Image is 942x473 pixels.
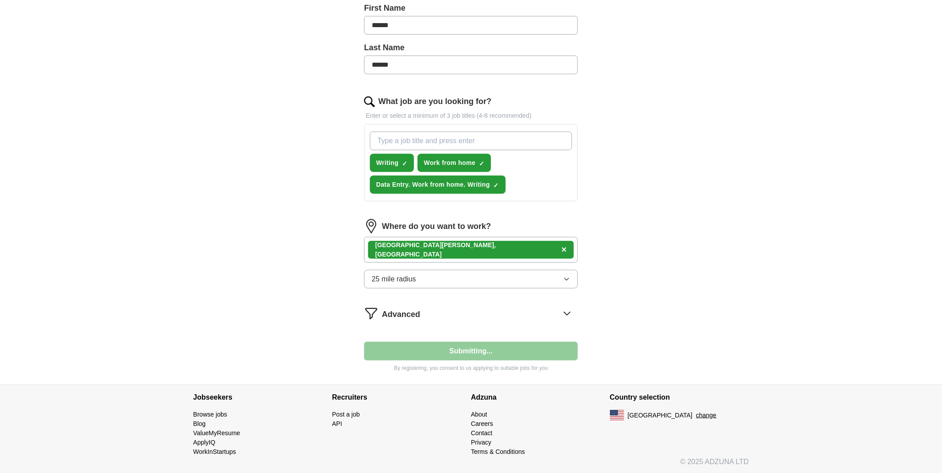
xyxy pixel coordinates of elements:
span: ✓ [479,160,484,167]
a: Privacy [471,439,491,446]
h4: Country selection [610,385,749,410]
button: Writing✓ [370,154,414,172]
span: Work from home [424,158,475,168]
a: ValueMyResume [193,429,240,437]
button: Data Entry. Work from home. Writing✓ [370,176,506,194]
p: By registering, you consent to us applying to suitable jobs for you [364,364,578,372]
a: Browse jobs [193,411,227,418]
img: location.png [364,219,378,233]
a: Blog [193,420,206,427]
button: Submitting... [364,342,578,361]
img: search.png [364,96,375,107]
button: change [696,411,717,420]
span: [GEOGRAPHIC_DATA] [628,411,693,420]
a: Careers [471,420,493,427]
span: 25 mile radius [372,274,416,285]
img: US flag [610,410,624,421]
a: API [332,420,342,427]
span: Writing [376,158,398,168]
a: Terms & Conditions [471,448,525,455]
a: WorkInStartups [193,448,236,455]
label: Where do you want to work? [382,220,491,232]
button: 25 mile radius [364,270,578,289]
a: Contact [471,429,492,437]
a: Post a job [332,411,360,418]
span: Advanced [382,309,420,321]
p: Enter or select a minimum of 3 job titles (4-8 recommended) [364,111,578,120]
label: First Name [364,2,578,14]
button: × [561,243,567,257]
span: × [561,245,567,254]
a: ApplyIQ [193,439,215,446]
span: Data Entry. Work from home. Writing [376,180,490,189]
input: Type a job title and press enter [370,132,572,150]
strong: [GEOGRAPHIC_DATA][PERSON_NAME] [375,241,494,249]
img: filter [364,306,378,321]
label: What job are you looking for? [378,96,491,108]
label: Last Name [364,42,578,54]
span: ✓ [402,160,407,167]
div: , [GEOGRAPHIC_DATA] [375,241,558,259]
span: ✓ [494,182,499,189]
button: Work from home✓ [418,154,491,172]
a: About [471,411,487,418]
